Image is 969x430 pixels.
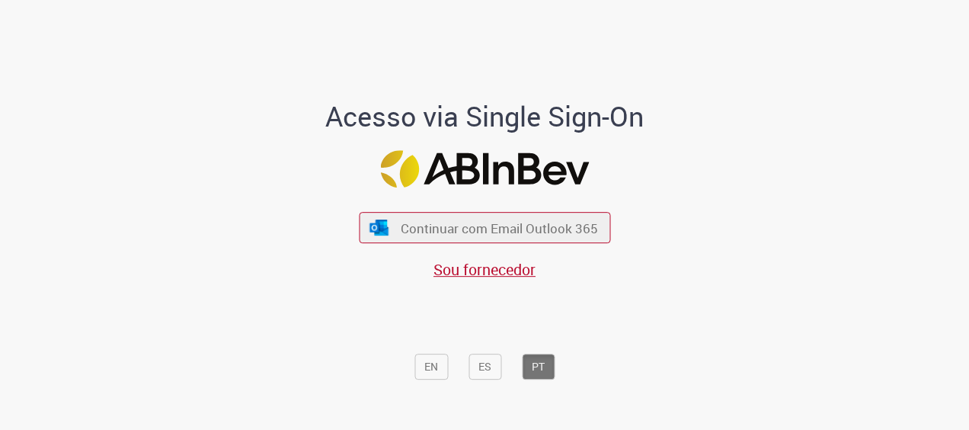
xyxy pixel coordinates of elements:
[433,260,536,281] a: Sou fornecedor
[401,220,598,237] span: Continuar com Email Outlook 365
[414,354,448,380] button: EN
[359,212,610,243] button: ícone Azure/Microsoft 360 Continuar com Email Outlook 365
[380,150,589,188] img: Logo ABInBev
[369,220,390,236] img: ícone Azure/Microsoft 360
[469,354,501,380] button: ES
[273,102,696,133] h1: Acesso via Single Sign-On
[522,354,555,380] button: PT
